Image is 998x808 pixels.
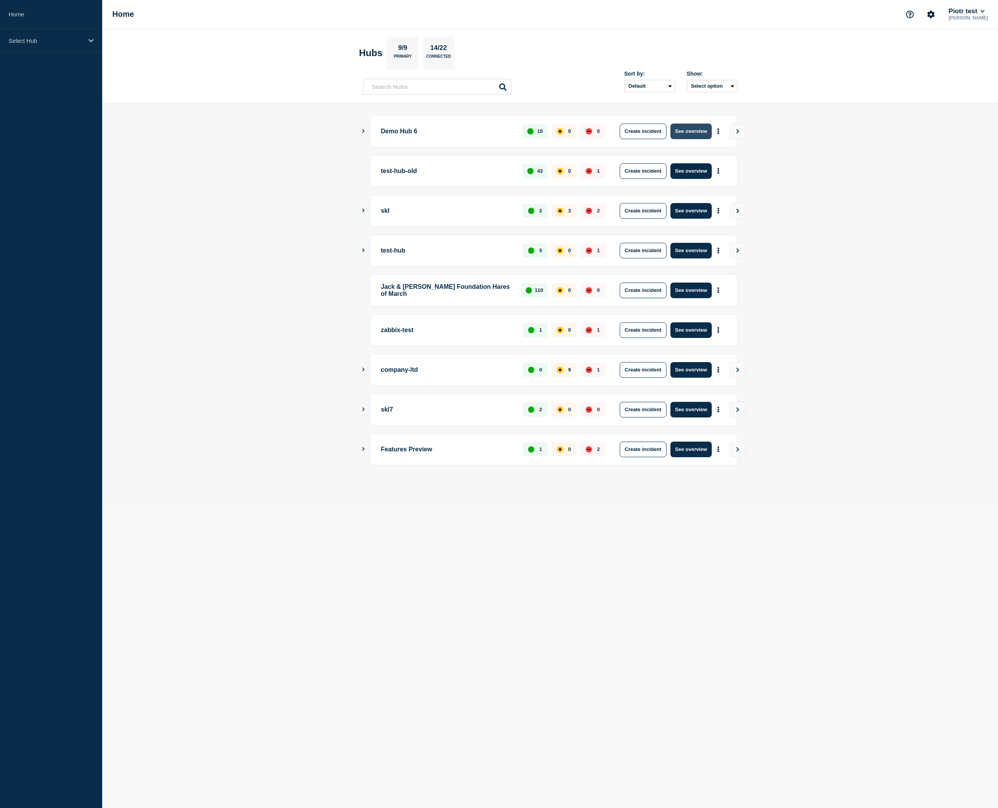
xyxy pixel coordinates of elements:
p: 0 [568,327,571,333]
p: 0 [568,168,571,174]
h1: Home [112,10,134,19]
div: up [527,168,534,174]
button: Show Connected Hubs [362,128,365,134]
button: More actions [713,402,723,417]
button: See overview [670,124,712,139]
p: Demo Hub 6 [381,124,514,139]
p: [PERSON_NAME] [947,15,989,21]
div: down [586,446,592,453]
p: 0 [568,407,571,412]
p: Primary [394,54,412,62]
button: See overview [670,442,712,457]
p: 0 [568,446,571,452]
p: Jack & [PERSON_NAME] Foundation Hares of March [381,283,512,298]
button: Create incident [620,124,667,139]
button: See overview [670,243,712,258]
button: Select option [687,80,737,92]
p: 110 [535,287,543,293]
button: Create incident [620,442,667,457]
p: 0 [597,128,600,134]
div: down [586,248,592,254]
select: Sort by [624,80,675,92]
button: More actions [713,203,723,218]
div: down [586,208,592,214]
p: 0 [597,287,600,293]
p: 0 [568,287,571,293]
button: Create incident [620,243,667,258]
div: down [586,367,592,373]
p: Connected [426,54,451,62]
p: 9/9 [395,44,410,54]
button: View [729,124,745,139]
div: up [528,367,534,373]
div: affected [557,446,563,453]
p: 1 [597,327,600,333]
p: test-hub-old [381,163,514,179]
button: See overview [670,203,712,219]
p: 9 [568,367,571,373]
p: 1 [597,168,600,174]
button: Show Connected Hubs [362,367,365,373]
button: Create incident [620,163,667,179]
div: up [528,327,534,333]
input: Search Hubs [363,79,511,95]
button: See overview [670,362,712,378]
h2: Hubs [359,48,383,58]
p: 0 [568,248,571,253]
div: affected [557,367,563,373]
button: Create incident [620,203,667,219]
button: Show Connected Hubs [362,446,365,452]
button: See overview [670,163,712,179]
p: 1 [597,248,600,253]
div: down [586,128,592,134]
p: 5 [539,248,542,253]
p: 2 [597,208,600,214]
div: affected [557,287,563,293]
button: View [729,203,745,219]
button: More actions [713,442,723,456]
button: Create incident [620,283,667,298]
button: View [729,243,745,258]
div: up [528,407,534,413]
p: Features Preview [381,442,514,457]
div: Sort by: [624,71,675,77]
div: Show: [687,71,737,77]
div: up [528,208,534,214]
button: View [729,442,745,457]
p: 15 [537,128,542,134]
p: skl [381,203,514,219]
button: More actions [713,362,723,377]
div: affected [557,407,563,413]
div: down [586,407,592,413]
p: 1 [539,327,542,333]
p: skl7 [381,402,514,417]
button: Piotr test [947,7,986,15]
div: up [528,248,534,254]
button: More actions [713,164,723,178]
button: See overview [670,402,712,417]
p: 0 [539,367,542,373]
p: company-ltd [381,362,514,378]
p: test-hub [381,243,514,258]
button: More actions [713,243,723,258]
div: affected [557,168,563,174]
button: Support [902,6,918,23]
button: Account settings [923,6,939,23]
p: 3 [568,208,571,214]
button: View [729,362,745,378]
p: 0 [597,407,600,412]
button: View [729,402,745,417]
div: up [528,446,534,453]
p: 2 [539,407,542,412]
p: 2 [539,208,542,214]
p: 2 [597,446,600,452]
p: 43 [537,168,542,174]
div: affected [557,208,563,214]
div: down [586,327,592,333]
button: See overview [670,283,712,298]
button: Create incident [620,322,667,338]
p: zabbix-test [381,322,514,338]
div: affected [557,128,563,134]
button: Show Connected Hubs [362,208,365,214]
button: More actions [713,124,723,138]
